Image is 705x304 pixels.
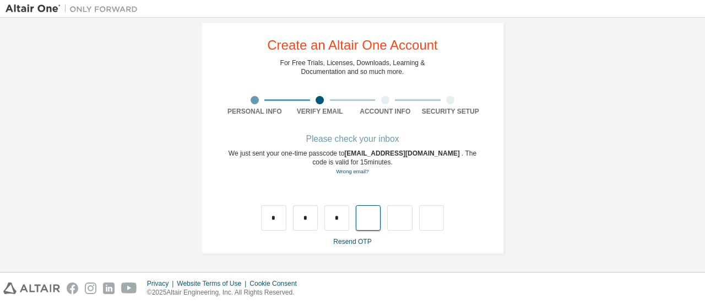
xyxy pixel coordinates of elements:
div: We just sent your one-time passcode to . The code is valid for 15 minutes. [222,149,483,176]
img: facebook.svg [67,282,78,294]
a: Go back to the registration form [336,168,368,174]
a: Resend OTP [333,238,371,246]
img: Altair One [6,3,143,14]
img: linkedin.svg [103,282,115,294]
div: Cookie Consent [250,279,303,288]
div: Account Info [352,107,418,116]
div: Website Terms of Use [177,279,250,288]
img: instagram.svg [85,282,96,294]
div: Verify Email [288,107,353,116]
div: Privacy [147,279,177,288]
div: For Free Trials, Licenses, Downloads, Learning & Documentation and so much more. [280,58,425,76]
div: Security Setup [418,107,484,116]
div: Create an Altair One Account [267,39,438,52]
img: altair_logo.svg [3,282,60,294]
span: [EMAIL_ADDRESS][DOMAIN_NAME] [344,150,462,157]
div: Please check your inbox [222,136,483,142]
img: youtube.svg [121,282,137,294]
p: © 2025 Altair Engineering, Inc. All Rights Reserved. [147,288,303,297]
div: Personal Info [222,107,288,116]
